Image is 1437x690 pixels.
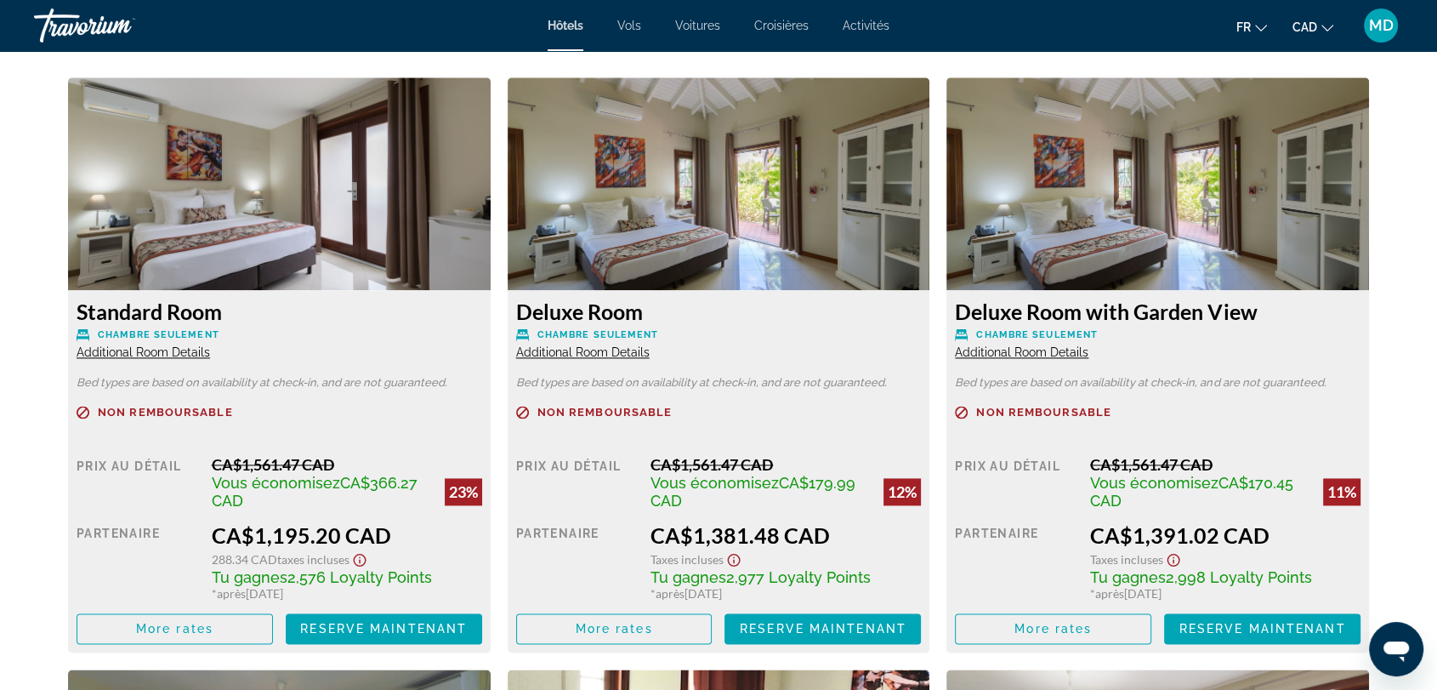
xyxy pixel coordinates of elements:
[212,568,287,586] span: Tu gagnes
[1166,568,1312,586] span: 2,998 Loyalty Points
[1090,552,1163,567] span: Taxes incluses
[98,329,219,340] span: Chambre seulement
[68,77,491,290] img: 05d26c78-5c25-4bc8-8a3e-a216745d6ff7.jpeg
[650,522,921,548] div: CA$1,381.48 CAD
[650,474,855,510] span: CA$179.99 CAD
[516,345,650,359] span: Additional Room Details
[1369,622,1423,676] iframe: Bouton de lancement de la fenêtre de messagerie
[724,548,744,567] button: Show Taxes and Fees disclaimer
[1359,8,1403,43] button: User Menu
[1090,586,1360,601] div: * [DATE]
[976,329,1098,340] span: Chambre seulement
[955,455,1077,510] div: Prix au détail
[286,613,482,644] button: Reserve maintenant
[77,613,273,644] button: More rates
[537,329,659,340] span: Chambre seulement
[1163,548,1184,567] button: Show Taxes and Fees disclaimer
[1090,568,1166,586] span: Tu gagnes
[349,548,370,567] button: Show Taxes and Fees disclaimer
[946,77,1369,290] img: 7f4c186a-0775-4909-924d-7bc8fd1cbc5a.jpeg
[650,474,779,492] span: Vous économisez
[34,3,204,48] a: Travorium
[212,522,482,548] div: CA$1,195.20 CAD
[77,522,199,601] div: Partenaire
[1292,20,1317,34] span: CAD
[1292,14,1333,39] button: Change currency
[650,552,724,567] span: Taxes incluses
[516,299,922,324] h3: Deluxe Room
[843,19,889,32] a: Activités
[650,586,921,601] div: * [DATE]
[1236,14,1267,39] button: Change language
[1323,478,1360,505] div: 11%
[77,345,210,359] span: Additional Room Details
[1090,522,1360,548] div: CA$1,391.02 CAD
[726,568,871,586] span: 2,977 Loyalty Points
[976,407,1111,418] span: Non remboursable
[675,19,720,32] a: Voitures
[955,377,1360,389] p: Bed types are based on availability at check-in, and are not guaranteed.
[212,552,277,567] span: 288.34 CAD
[883,478,921,505] div: 12%
[740,622,906,636] span: Reserve maintenant
[516,455,639,510] div: Prix au détail
[1236,20,1251,34] span: fr
[287,568,432,586] span: 2,576 Loyalty Points
[277,552,349,567] span: Taxes incluses
[212,455,482,474] div: CA$1,561.47 CAD
[508,77,930,290] img: 7f4c186a-0775-4909-924d-7bc8fd1cbc5a.jpeg
[1179,622,1346,636] span: Reserve maintenant
[1095,586,1124,601] span: après
[537,407,673,418] span: Non remboursable
[212,586,482,601] div: * [DATE]
[1090,474,1293,510] span: CA$170.45 CAD
[754,19,809,32] a: Croisières
[617,19,641,32] a: Vols
[955,522,1077,601] div: Partenaire
[445,478,482,505] div: 23%
[1164,613,1360,644] button: Reserve maintenant
[300,622,467,636] span: Reserve maintenant
[955,613,1151,644] button: More rates
[955,345,1088,359] span: Additional Room Details
[136,622,213,636] span: More rates
[548,19,583,32] a: Hôtels
[1014,622,1092,636] span: More rates
[77,455,199,510] div: Prix au détail
[650,455,921,474] div: CA$1,561.47 CAD
[1369,17,1394,34] span: MD
[217,586,246,601] span: après
[98,407,233,418] span: Non remboursable
[212,474,340,492] span: Vous économisez
[955,299,1360,324] h3: Deluxe Room with Garden View
[1090,455,1360,474] div: CA$1,561.47 CAD
[576,622,653,636] span: More rates
[516,522,639,601] div: Partenaire
[650,568,726,586] span: Tu gagnes
[1090,474,1218,492] span: Vous économisez
[77,377,482,389] p: Bed types are based on availability at check-in, and are not guaranteed.
[656,586,684,601] span: après
[516,377,922,389] p: Bed types are based on availability at check-in, and are not guaranteed.
[77,299,482,324] h3: Standard Room
[516,613,713,644] button: More rates
[724,613,921,644] button: Reserve maintenant
[212,474,417,510] span: CA$366.27 CAD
